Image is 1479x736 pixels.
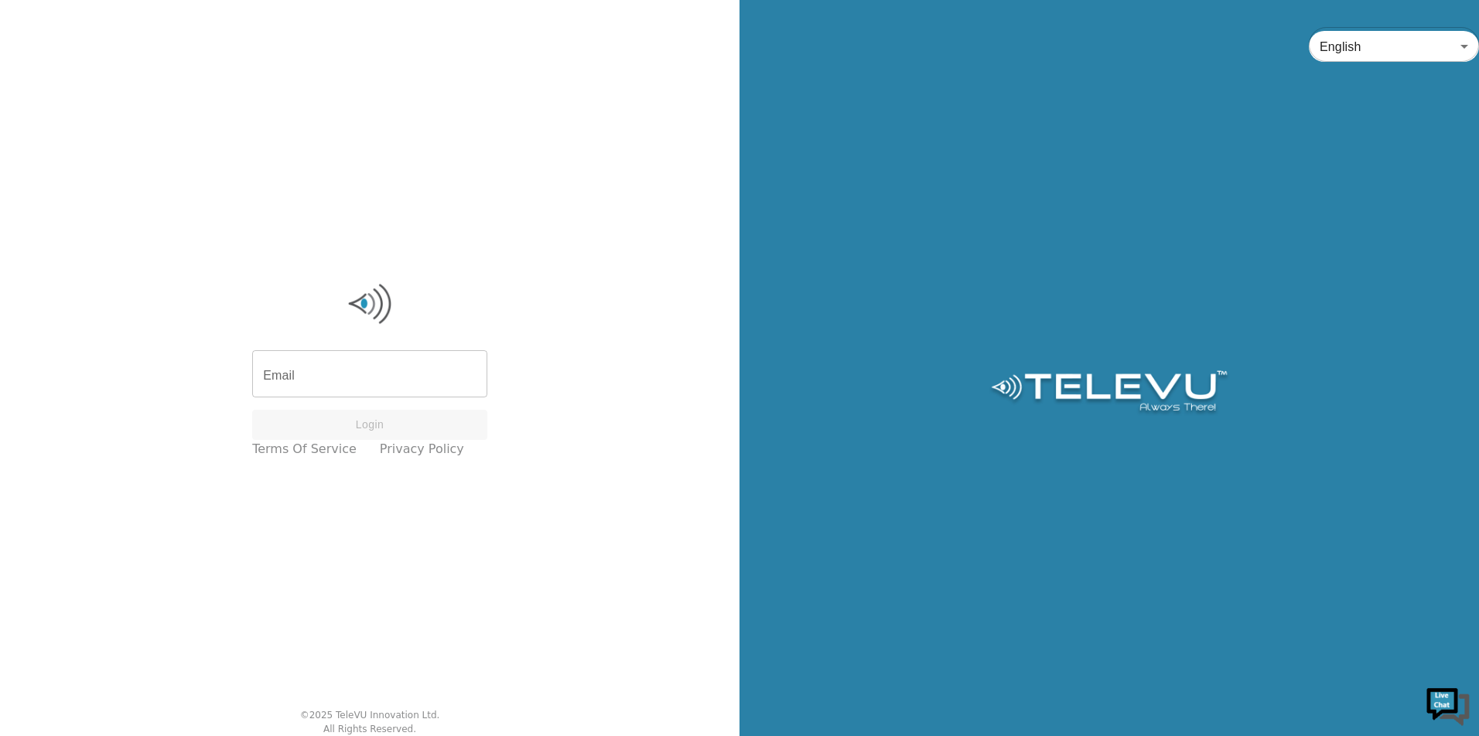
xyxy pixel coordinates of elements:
img: Logo [989,370,1229,417]
div: © 2025 TeleVU Innovation Ltd. [300,708,440,722]
div: English [1309,25,1479,68]
div: All Rights Reserved. [323,722,416,736]
a: Terms of Service [252,440,357,458]
img: Chat Widget [1425,682,1471,728]
a: Privacy Policy [380,440,464,458]
img: Logo [252,281,487,327]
